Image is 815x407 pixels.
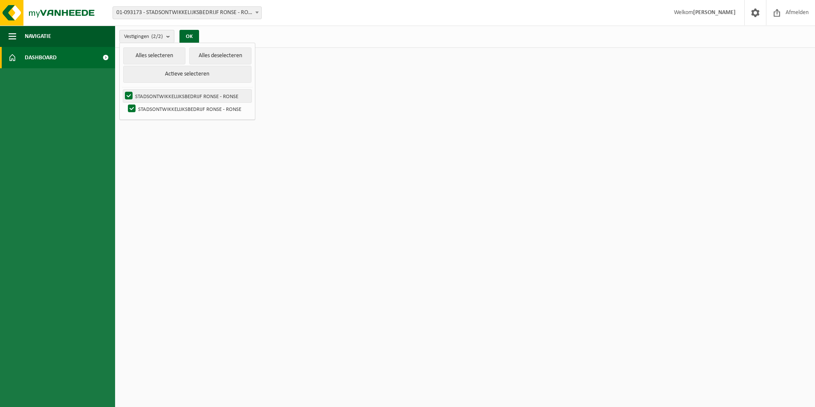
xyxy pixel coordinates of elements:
span: Vestigingen [124,30,163,43]
span: 01-093173 - STADSONTWIKKELIJKSBEDRIJF RONSE - RONSE [113,7,261,19]
label: STADSONTWIKKELIJKSBEDRIJF RONSE - RONSE [123,90,251,102]
span: Dashboard [25,47,57,68]
button: Alles selecteren [123,47,185,64]
count: (2/2) [151,34,163,39]
span: 01-093173 - STADSONTWIKKELIJKSBEDRIJF RONSE - RONSE [113,6,262,19]
button: Vestigingen(2/2) [119,30,174,43]
strong: [PERSON_NAME] [693,9,736,16]
button: OK [179,30,199,44]
button: Actieve selecteren [123,66,251,83]
button: Alles deselecteren [189,47,251,64]
label: STADSONTWIKKELIJKSBEDRIJF RONSE - RONSE [126,102,251,115]
span: Navigatie [25,26,51,47]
